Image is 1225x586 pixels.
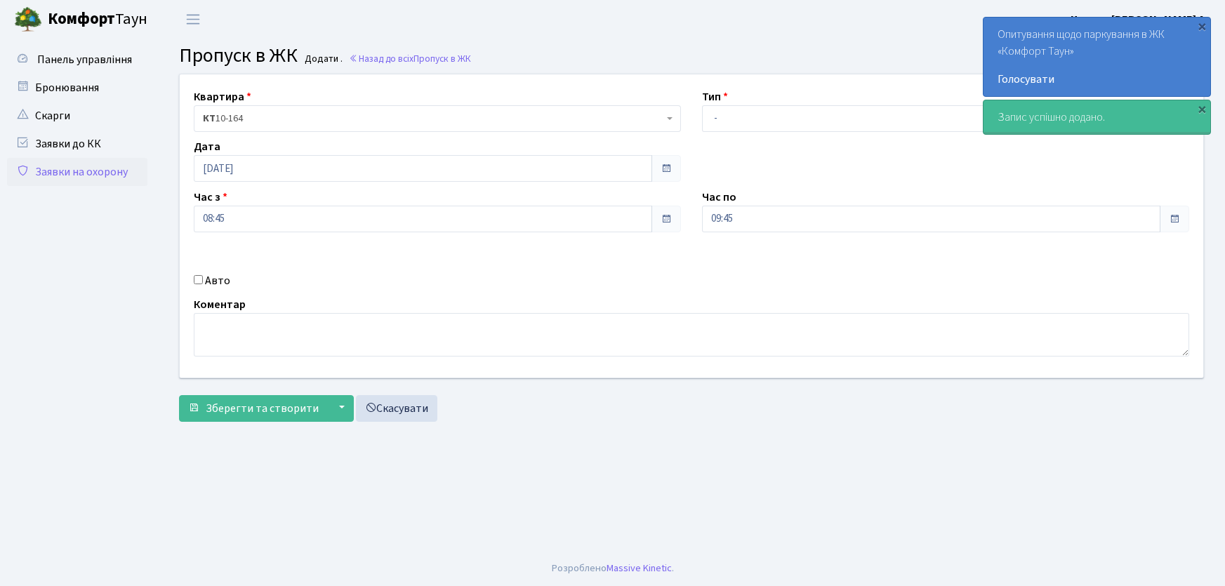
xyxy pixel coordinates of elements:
[413,52,471,65] span: Пропуск в ЖК
[194,105,681,132] span: <b>КТ</b>&nbsp;&nbsp;&nbsp;&nbsp;10-164
[984,18,1210,96] div: Опитування щодо паркування в ЖК «Комфорт Таун»
[1195,19,1209,33] div: ×
[998,71,1196,88] a: Голосувати
[702,88,728,105] label: Тип
[356,395,437,422] a: Скасувати
[48,8,147,32] span: Таун
[7,102,147,130] a: Скарги
[179,41,298,69] span: Пропуск в ЖК
[302,53,343,65] small: Додати .
[702,189,736,206] label: Час по
[1071,11,1208,28] a: Цитрус [PERSON_NAME] А.
[1195,102,1209,116] div: ×
[349,52,471,65] a: Назад до всіхПропуск в ЖК
[607,561,672,575] a: Massive Kinetic
[206,401,319,416] span: Зберегти та створити
[7,74,147,102] a: Бронювання
[194,138,220,155] label: Дата
[984,100,1210,134] div: Запис успішно додано.
[194,296,246,313] label: Коментар
[179,395,328,422] button: Зберегти та створити
[205,272,230,289] label: Авто
[203,112,663,126] span: <b>КТ</b>&nbsp;&nbsp;&nbsp;&nbsp;10-164
[7,46,147,74] a: Панель управління
[37,52,132,67] span: Панель управління
[7,158,147,186] a: Заявки на охорону
[7,130,147,158] a: Заявки до КК
[1071,12,1208,27] b: Цитрус [PERSON_NAME] А.
[14,6,42,34] img: logo.png
[552,561,674,576] div: Розроблено .
[194,88,251,105] label: Квартира
[203,112,216,126] b: КТ
[176,8,211,31] button: Переключити навігацію
[194,189,227,206] label: Час з
[48,8,115,30] b: Комфорт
